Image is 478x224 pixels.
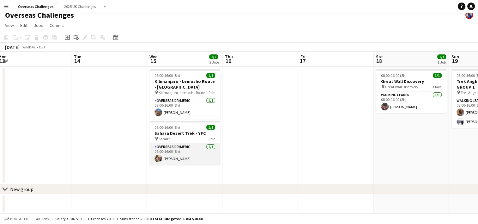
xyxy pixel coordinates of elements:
app-job-card: 08:00-16:00 (8h)1/1Sahara Desert Trek - YFC Sahara1 RoleOverseas Dr/Medic1/108:00-16:00 (8h)[PERS... [149,121,220,165]
app-user-avatar: Andy Baker [465,11,473,19]
a: Edit [18,21,30,29]
app-card-role: Overseas Dr/Medic1/108:00-16:00 (8h)[PERSON_NAME] [149,143,220,165]
span: Jobs [34,22,43,28]
div: [DATE] [5,44,20,50]
span: 18 [375,57,383,65]
button: Overseas Challenges [13,0,59,13]
div: BST [39,45,45,49]
div: 2 Jobs [209,60,219,65]
span: 2/2 [209,54,218,59]
span: 1/1 [433,73,442,78]
span: 1 Role [206,136,215,141]
span: View [5,22,14,28]
span: All jobs [35,216,50,221]
span: 15 [148,57,158,65]
span: Comms [50,22,64,28]
span: Great Wall Discovery [385,84,418,89]
h3: Sahara Desert Trek - YFC [149,130,220,136]
app-card-role: Overseas Dr/Medic1/108:00-16:00 (8h)[PERSON_NAME] [149,97,220,119]
span: Wed [149,54,158,59]
app-job-card: 08:00-16:00 (8h)1/1Kilimanjaro - Lemosho Route - [GEOGRAPHIC_DATA] Kilimanjaro - Lemosho Route1 R... [149,69,220,119]
span: Kilimanjaro - Lemosho Route [159,90,205,95]
span: 08:00-16:00 (8h) [154,73,180,78]
span: Thu [225,54,233,59]
span: 1/1 [206,125,215,130]
span: 1 Role [206,90,215,95]
span: Sat [376,54,383,59]
a: Comms [47,21,66,29]
span: 1/1 [437,54,446,59]
h1: Overseas Challenges [5,10,74,20]
span: 1/1 [206,73,215,78]
div: New group [10,186,33,192]
button: 2025 UK Challenges [59,0,101,13]
span: 1 Role [433,84,442,89]
span: Edit [20,22,27,28]
span: Sahara [159,136,171,141]
div: 1 Job [438,60,446,65]
a: Jobs [31,21,46,29]
span: 08:00-16:00 (8h) [154,125,180,130]
span: Week 42 [21,45,37,49]
span: Fri [300,54,306,59]
span: 14 [73,57,81,65]
h3: Great Wall Discovery [376,78,447,84]
a: View [3,21,16,29]
app-card-role: Walking Leader1/108:00-16:00 (8h)[PERSON_NAME] [376,91,447,113]
span: 19 [451,57,459,65]
span: 17 [300,57,306,65]
app-job-card: 08:00-16:00 (8h)1/1Great Wall Discovery Great Wall Discovery1 RoleWalking Leader1/108:00-16:00 (8... [376,69,447,113]
span: Budgeted [10,217,28,221]
span: Total Budgeted £104 510.00 [152,216,203,221]
span: Tue [74,54,81,59]
span: Sun [451,54,459,59]
h3: Kilimanjaro - Lemosho Route - [GEOGRAPHIC_DATA] [149,78,220,90]
div: Salary £104 510.00 + Expenses £0.00 + Subsistence £0.00 = [55,216,203,221]
span: 08:00-16:00 (8h) [381,73,407,78]
button: Budgeted [3,215,29,222]
span: 16 [224,57,233,65]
